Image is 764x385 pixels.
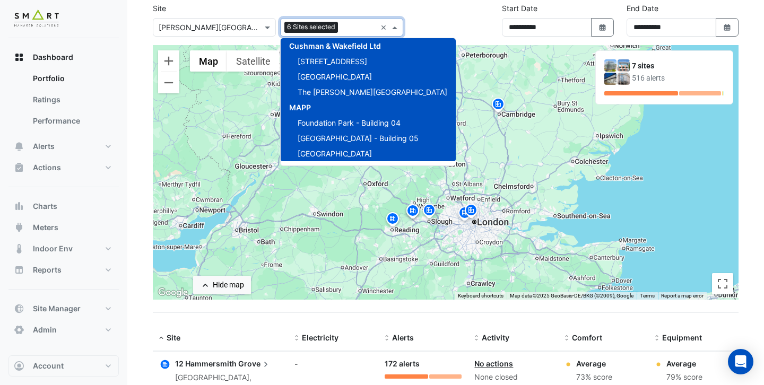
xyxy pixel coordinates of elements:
[33,243,73,254] span: Indoor Env
[298,57,367,66] span: [STREET_ADDRESS]
[661,293,704,299] a: Report a map error
[482,333,509,342] span: Activity
[8,136,119,157] button: Alerts
[576,358,612,369] div: Average
[384,211,401,230] img: site-pin.svg
[14,52,24,63] app-icon: Dashboard
[33,325,57,335] span: Admin
[33,52,73,63] span: Dashboard
[728,349,753,374] div: Open Intercom Messenger
[490,97,507,115] img: site-pin.svg
[298,149,372,158] span: [GEOGRAPHIC_DATA]
[14,141,24,152] app-icon: Alerts
[458,292,503,300] button: Keyboard shortcuts
[302,333,338,342] span: Electricity
[14,243,24,254] app-icon: Indoor Env
[385,358,462,370] div: 172 alerts
[158,50,179,72] button: Zoom in
[618,73,630,85] img: Marble Arch Place
[8,196,119,217] button: Charts
[298,72,372,81] span: [GEOGRAPHIC_DATA]
[24,89,119,110] a: Ratings
[193,276,251,294] button: Hide map
[8,238,119,259] button: Indoor Env
[632,73,724,84] div: 516 alerts
[24,68,119,89] a: Portfolio
[618,59,630,72] img: Foundation Park - Building 04
[463,203,480,221] img: site-pin.svg
[294,358,372,369] div: -
[33,222,58,233] span: Meters
[158,72,179,93] button: Zoom out
[33,265,62,275] span: Reports
[14,201,24,212] app-icon: Charts
[213,279,244,291] div: Hide map
[13,8,60,30] img: Company Logo
[14,303,24,314] app-icon: Site Manager
[155,286,190,300] a: Open this area in Google Maps (opens a new window)
[627,3,658,14] label: End Date
[456,205,473,224] img: site-pin.svg
[8,157,119,178] button: Actions
[14,325,24,335] app-icon: Admin
[8,298,119,319] button: Site Manager
[392,333,414,342] span: Alerts
[380,22,389,33] span: Clear
[510,293,633,299] span: Map data ©2025 GeoBasis-DE/BKG (©2009), Google
[298,118,401,127] span: Foundation Park - Building 04
[8,47,119,68] button: Dashboard
[712,273,733,294] button: Toggle fullscreen view
[24,110,119,132] a: Performance
[666,371,702,383] div: 79% score
[153,3,166,14] label: Site
[167,333,180,342] span: Site
[298,87,447,97] span: The [PERSON_NAME][GEOGRAPHIC_DATA]
[289,103,311,112] span: MAPP
[404,203,421,222] img: site-pin.svg
[666,358,702,369] div: Average
[598,23,607,32] fa-icon: Select Date
[175,359,237,368] span: 12 Hammersmith
[576,371,612,383] div: 73% score
[8,355,119,377] button: Account
[640,293,655,299] a: Terms (opens in new tab)
[8,217,119,238] button: Meters
[289,41,381,50] span: Cushman & Wakefield Ltd
[14,162,24,173] app-icon: Actions
[421,203,438,221] img: site-pin.svg
[33,162,61,173] span: Actions
[155,286,190,300] img: Google
[281,38,456,165] div: Options List
[723,23,732,32] fa-icon: Select Date
[33,303,81,314] span: Site Manager
[572,333,602,342] span: Comfort
[190,50,227,72] button: Show street map
[474,371,552,383] div: None closed
[474,359,513,368] a: No actions
[33,361,64,371] span: Account
[33,141,55,152] span: Alerts
[33,201,57,212] span: Charts
[284,22,338,32] span: 6 Sites selected
[14,265,24,275] app-icon: Reports
[8,319,119,340] button: Admin
[8,259,119,281] button: Reports
[227,50,280,72] button: Show satellite imagery
[298,134,419,143] span: [GEOGRAPHIC_DATA] - Building 05
[238,358,271,370] span: Grove
[8,68,119,136] div: Dashboard
[604,59,617,72] img: 12 Hammersmith Grove
[502,3,537,14] label: Start Date
[604,73,617,85] img: Foundation Park - Building 05
[632,60,724,72] div: 7 sites
[14,222,24,233] app-icon: Meters
[662,333,702,342] span: Equipment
